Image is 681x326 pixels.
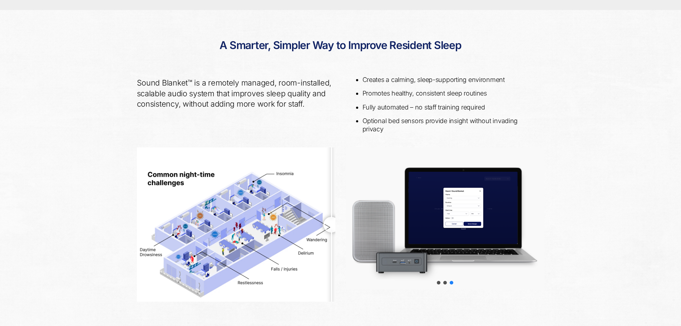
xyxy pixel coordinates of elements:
[450,281,453,284] div: slider-3
[137,31,544,59] h2: A Smarter, Simpler Way to Improve Resident Sleep
[204,30,220,35] span: Job title
[362,103,539,112] li: Fully automated – no staff training required
[435,279,455,286] div: Choose slide to display.
[437,281,440,284] div: slider-1
[362,89,539,98] li: Promotes healthy, consistent sleep routines
[443,281,447,284] div: slider-2
[362,117,539,133] li: Optional bed sensors provide insight without invading privacy
[204,1,226,6] span: Last name
[204,59,262,65] span: How did you hear about us?
[362,76,539,84] li: Creates a calming, sleep-supporting environment
[137,78,335,109] p: Sound Blanket™ is a remotely managed, room-installed, scalable audio system that improves sleep q...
